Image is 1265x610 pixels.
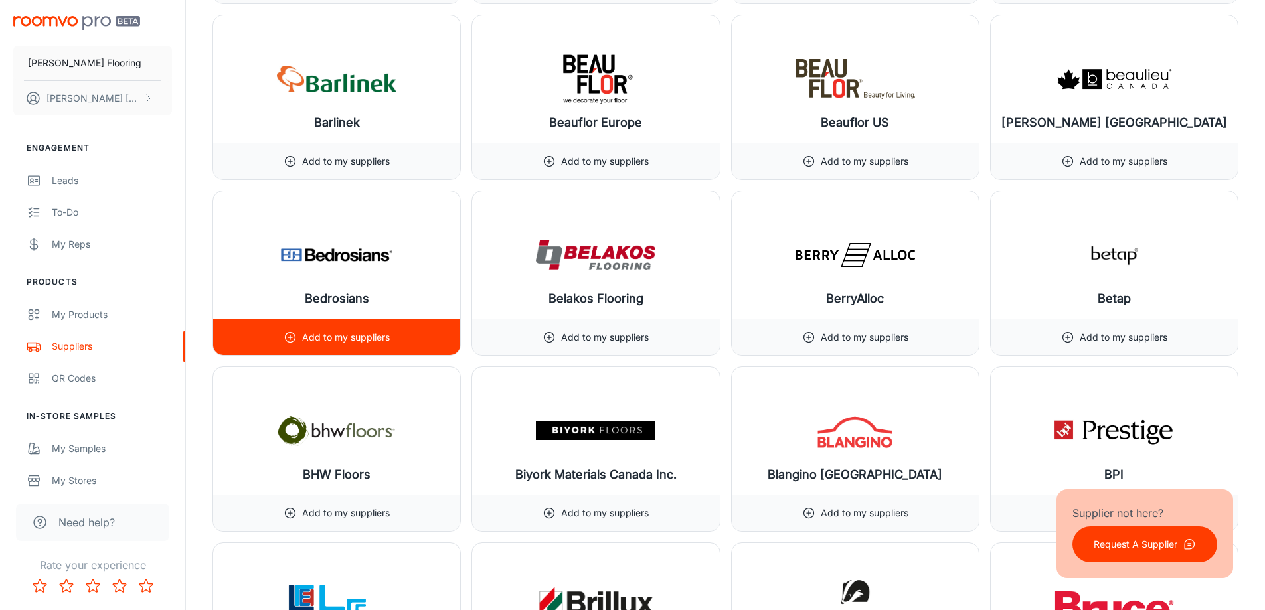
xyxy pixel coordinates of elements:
p: Rate your experience [11,557,175,573]
p: Add to my suppliers [821,506,908,520]
button: [PERSON_NAME] Flooring [13,46,172,80]
p: Add to my suppliers [561,506,649,520]
p: Request A Supplier [1094,537,1177,552]
p: Add to my suppliers [1080,330,1167,344]
h6: Belakos Flooring [548,289,643,308]
p: Supplier not here? [1072,505,1217,521]
div: My Reps [52,237,172,252]
button: Rate 5 star [133,573,159,599]
h6: Beauflor Europe [549,114,642,132]
div: My Samples [52,441,172,456]
p: Add to my suppliers [821,330,908,344]
h6: Biyork Materials Canada Inc. [515,465,677,484]
img: Betap [1054,228,1174,281]
button: Rate 4 star [106,573,133,599]
button: [PERSON_NAME] [PERSON_NAME] [13,81,172,115]
img: Beauflor US [796,52,915,106]
h6: Betap [1098,289,1131,308]
h6: BHW Floors [303,465,371,484]
img: Biyork Materials Canada Inc. [536,404,655,457]
img: Blangino Argentina [796,404,915,457]
h6: Beauflor US [821,114,889,132]
p: Add to my suppliers [1080,154,1167,169]
p: Add to my suppliers [302,154,390,169]
p: Add to my suppliers [561,154,649,169]
img: BPI [1054,404,1174,457]
p: Add to my suppliers [302,330,390,344]
img: Barlinek [277,52,396,106]
img: Roomvo PRO Beta [13,16,140,30]
img: BHW Floors [277,404,396,457]
p: Add to my suppliers [821,154,908,169]
div: Leads [52,173,172,188]
p: [PERSON_NAME] Flooring [28,56,141,70]
button: Request A Supplier [1072,526,1217,562]
button: Rate 3 star [80,573,106,599]
h6: BerryAlloc [826,289,884,308]
div: My Products [52,307,172,322]
p: Add to my suppliers [561,330,649,344]
button: Rate 1 star [27,573,53,599]
div: To-do [52,205,172,220]
div: Suppliers [52,339,172,354]
img: Beaulieu Canada [1054,52,1174,106]
h6: Barlinek [314,114,360,132]
div: My Stores [52,473,172,488]
div: QR Codes [52,371,172,386]
button: Rate 2 star [53,573,80,599]
h6: BPI [1104,465,1124,484]
img: BerryAlloc [796,228,915,281]
h6: Blangino [GEOGRAPHIC_DATA] [768,465,942,484]
span: Need help? [58,514,115,530]
img: Bedrosians [277,228,396,281]
p: [PERSON_NAME] [PERSON_NAME] [46,91,140,106]
h6: Bedrosians [305,289,369,308]
h6: [PERSON_NAME] [GEOGRAPHIC_DATA] [1001,114,1227,132]
img: Beauflor Europe [536,52,655,106]
img: Belakos Flooring [536,228,655,281]
p: Add to my suppliers [302,506,390,520]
